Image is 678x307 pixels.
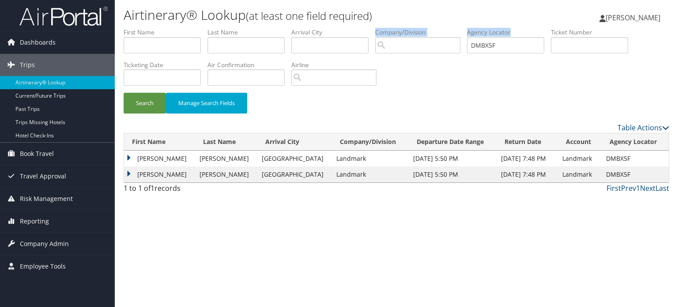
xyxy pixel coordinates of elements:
th: First Name: activate to sort column descending [124,133,195,151]
td: DMBX5F [602,167,669,182]
th: Company/Division [332,133,408,151]
th: Last Name: activate to sort column ascending [195,133,257,151]
span: 1 [151,183,154,193]
a: Last [655,183,669,193]
label: Ticket Number [551,28,635,37]
a: Table Actions [618,123,669,133]
div: 1 to 1 of records [124,183,250,198]
button: Search [124,93,166,114]
label: Arrival City [291,28,375,37]
button: Manage Search Fields [166,93,247,114]
td: [DATE] 7:48 PM [497,151,558,167]
th: Return Date: activate to sort column ascending [497,133,558,151]
span: Travel Approval [20,165,66,187]
td: [GEOGRAPHIC_DATA] [257,151,332,167]
td: Landmark [332,167,408,182]
td: Landmark [558,151,602,167]
span: Book Travel [20,143,54,165]
a: [PERSON_NAME] [599,4,669,31]
span: Company Admin [20,233,69,255]
span: Risk Management [20,188,73,210]
a: Next [640,183,655,193]
img: airportal-logo.png [19,6,108,27]
a: Prev [621,183,636,193]
td: [DATE] 7:48 PM [497,167,558,182]
a: First [606,183,621,193]
span: [PERSON_NAME] [606,13,660,23]
th: Departure Date Range: activate to sort column ascending [409,133,497,151]
td: [DATE] 5:50 PM [409,167,497,182]
a: 1 [636,183,640,193]
label: Ticketing Date [124,61,207,69]
span: Employee Tools [20,255,66,277]
span: Reporting [20,210,49,232]
td: [PERSON_NAME] [124,167,195,182]
small: (at least one field required) [246,8,372,23]
th: Agency Locator: activate to sort column ascending [602,133,669,151]
span: Trips [20,54,35,76]
td: [PERSON_NAME] [195,167,257,182]
label: Last Name [207,28,291,37]
td: [DATE] 5:50 PM [409,151,497,167]
td: [PERSON_NAME] [195,151,257,167]
label: Airline [291,61,383,69]
td: DMBX5F [602,151,669,167]
label: First Name [124,28,207,37]
label: Company/Division [375,28,467,37]
td: Landmark [558,167,602,182]
span: Dashboards [20,31,56,53]
label: Air Confirmation [207,61,291,69]
h1: Airtinerary® Lookup [124,6,487,24]
th: Account: activate to sort column ascending [558,133,602,151]
td: [PERSON_NAME] [124,151,195,167]
td: [GEOGRAPHIC_DATA] [257,167,332,182]
th: Arrival City: activate to sort column ascending [257,133,332,151]
label: Agency Locator [467,28,551,37]
td: Landmark [332,151,408,167]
